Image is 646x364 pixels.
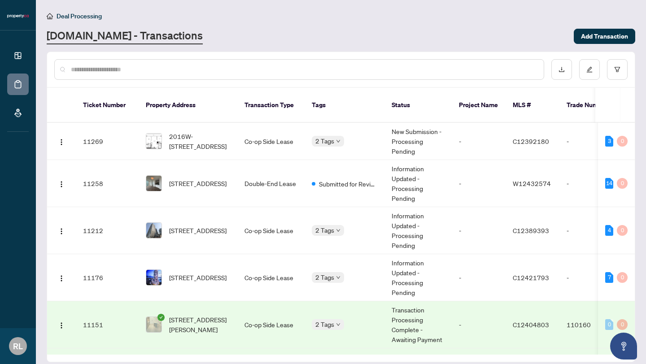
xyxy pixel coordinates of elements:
[169,131,230,151] span: 2016W-[STREET_ADDRESS]
[169,315,230,334] span: [STREET_ADDRESS][PERSON_NAME]
[54,270,69,285] button: Logo
[146,176,161,191] img: thumbnail-img
[384,88,452,123] th: Status
[13,340,23,352] span: RL
[336,228,340,233] span: down
[605,272,613,283] div: 7
[237,207,305,254] td: Co-op Side Lease
[237,301,305,348] td: Co-op Side Lease
[336,322,340,327] span: down
[384,207,452,254] td: Information Updated - Processing Pending
[607,59,628,80] button: filter
[315,272,334,282] span: 2 Tags
[146,134,161,149] img: thumbnail-img
[54,134,69,148] button: Logo
[315,225,334,235] span: 2 Tags
[58,228,65,235] img: Logo
[551,59,572,80] button: download
[559,66,565,73] span: download
[513,273,549,282] span: C12421793
[452,123,506,160] td: -
[76,301,139,348] td: 11151
[237,254,305,301] td: Co-op Side Lease
[146,270,161,285] img: thumbnail-img
[47,28,203,44] a: [DOMAIN_NAME] - Transactions
[384,254,452,301] td: Information Updated - Processing Pending
[452,160,506,207] td: -
[617,272,628,283] div: 0
[315,136,334,146] span: 2 Tags
[76,88,139,123] th: Ticket Number
[76,207,139,254] td: 11212
[169,178,227,188] span: [STREET_ADDRESS]
[610,333,637,360] button: Open asap
[54,317,69,332] button: Logo
[574,29,635,44] button: Add Transaction
[513,321,549,329] span: C12404803
[384,123,452,160] td: New Submission - Processing Pending
[237,88,305,123] th: Transaction Type
[76,254,139,301] td: 11176
[139,88,237,123] th: Property Address
[605,178,613,189] div: 14
[76,123,139,160] td: 11269
[315,319,334,329] span: 2 Tags
[58,181,65,188] img: Logo
[605,136,613,147] div: 3
[319,179,377,189] span: Submitted for Review
[579,59,600,80] button: edit
[559,301,622,348] td: 110160
[513,137,549,145] span: C12392180
[384,301,452,348] td: Transaction Processing Complete - Awaiting Payment
[7,13,29,19] img: logo
[58,139,65,146] img: Logo
[76,160,139,207] td: 11258
[237,123,305,160] td: Co-op Side Lease
[146,223,161,238] img: thumbnail-img
[605,319,613,330] div: 0
[513,226,549,234] span: C12389393
[559,254,622,301] td: -
[47,13,53,19] span: home
[452,207,506,254] td: -
[559,88,622,123] th: Trade Number
[157,314,165,321] span: check-circle
[605,225,613,236] div: 4
[237,160,305,207] td: Double-End Lease
[614,66,620,73] span: filter
[57,12,102,20] span: Deal Processing
[513,179,551,187] span: W12432574
[169,225,227,235] span: [STREET_ADDRESS]
[336,275,340,280] span: down
[452,88,506,123] th: Project Name
[54,176,69,191] button: Logo
[384,160,452,207] td: Information Updated - Processing Pending
[452,254,506,301] td: -
[169,273,227,282] span: [STREET_ADDRESS]
[452,301,506,348] td: -
[617,225,628,236] div: 0
[586,66,593,73] span: edit
[506,88,559,123] th: MLS #
[617,178,628,189] div: 0
[146,317,161,332] img: thumbnail-img
[58,275,65,282] img: Logo
[559,160,622,207] td: -
[336,139,340,143] span: down
[54,223,69,238] button: Logo
[617,136,628,147] div: 0
[559,123,622,160] td: -
[581,29,628,43] span: Add Transaction
[58,322,65,329] img: Logo
[617,319,628,330] div: 0
[305,88,384,123] th: Tags
[559,207,622,254] td: -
